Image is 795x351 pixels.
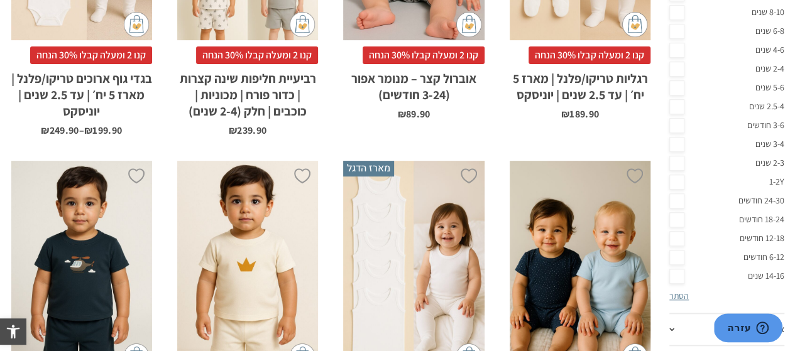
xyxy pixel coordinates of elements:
a: 8-10 שנים [669,3,784,22]
span: ₪ [41,124,49,137]
a: 18-24 חודשים [669,210,784,229]
bdi: 239.90 [229,124,266,137]
img: cat-mini-atc.png [456,12,481,37]
h2: רביעיית חליפות שינה קצרות | כדור פורח | מכוניות | כוכבים | חלק (2-4 שנים) [177,64,318,119]
h2: בגדי גוף ארוכים טריקו/פלנל | מארז 5 יח׳ | עד 2.5 שנים | יוניסקס [11,64,152,119]
iframe: פותח יישומון שאפשר לשוחח בו בצ'אט עם אחד הנציגים שלנו [714,313,782,345]
span: ₪ [397,107,405,121]
span: ₪ [561,107,569,121]
bdi: 199.90 [84,124,122,137]
span: קנו 2 ומעלה קבלו 30% הנחה [529,46,650,64]
a: 2-3 שנים [669,154,784,173]
h2: רגליות טריקו/פלנל | מארז 5 יח׳ | עד 2.5 שנים | יוניסקס [510,64,650,103]
a: 12-18 חודשים [669,229,784,248]
bdi: 89.90 [397,107,430,121]
h2: אוברול קצר – מנומר אפור (3-24 חודשים) [343,64,484,103]
a: 1-2Y [669,173,784,192]
a: 3-4 שנים [669,135,784,154]
img: cat-mini-atc.png [124,12,149,37]
a: 6-12 חודשים [669,248,784,267]
a: 14-16 שנים [669,267,784,286]
a: 2-4 שנים [669,60,784,78]
span: ₪ [229,124,237,137]
a: 24-30 חודשים [669,192,784,210]
a: 5-6 שנים [669,78,784,97]
bdi: 249.90 [41,124,79,137]
span: קנו 2 ומעלה קבלו 30% הנחה [363,46,485,64]
span: מארז הדגל [343,161,393,176]
img: cat-mini-atc.png [622,12,647,37]
a: 3-6 חודשים [669,116,784,135]
a: הסתר [669,290,689,301]
a: 6-8 שנים [669,22,784,41]
span: קנו 2 ומעלה קבלו 30% הנחה [30,46,152,64]
span: קנו 2 ומעלה קבלו 30% הנחה [196,46,318,64]
span: – [11,119,152,136]
span: ₪ [84,124,92,137]
a: 2.5-4 שנים [669,97,784,116]
a: צבע [669,314,784,347]
a: 4-6 שנים [669,41,784,60]
img: cat-mini-atc.png [290,12,315,37]
bdi: 189.90 [561,107,599,121]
